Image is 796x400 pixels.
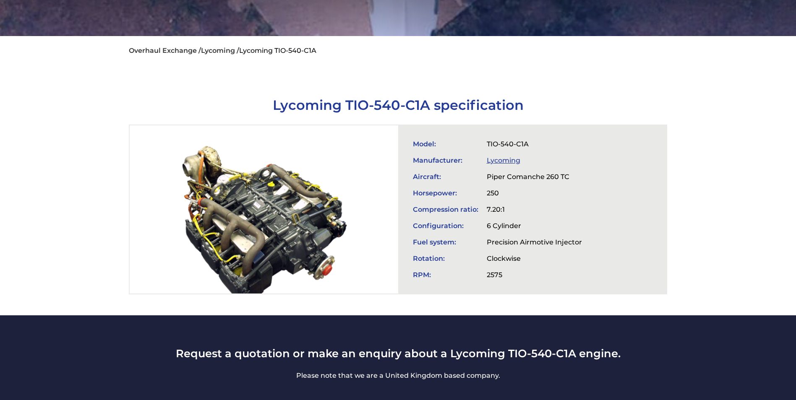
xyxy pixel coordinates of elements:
[409,234,483,250] td: Fuel system:
[129,347,667,360] h3: Request a quotation or make an enquiry about a Lycoming TIO-540-C1A engine.
[129,47,201,55] a: Overhaul Exchange /
[483,169,586,185] td: Piper Comanche 260 TC
[409,267,483,283] td: RPM:
[483,250,586,267] td: Clockwise
[201,47,239,55] a: Lycoming /
[409,152,483,169] td: Manufacturer:
[483,201,586,218] td: 7.20:1
[487,156,520,164] a: Lycoming
[483,185,586,201] td: 250
[409,218,483,234] td: Configuration:
[409,185,483,201] td: Horsepower:
[239,47,316,55] li: Lycoming TIO-540-C1A
[483,234,586,250] td: Precision Airmotive Injector
[129,97,667,113] h1: Lycoming TIO-540-C1A specification
[409,250,483,267] td: Rotation:
[129,371,667,381] p: Please note that we are a United Kingdom based company.
[409,136,483,152] td: Model:
[483,136,586,152] td: TIO-540-C1A
[483,267,586,283] td: 2575
[409,169,483,185] td: Aircraft:
[483,218,586,234] td: 6 Cylinder
[409,201,483,218] td: Compression ratio:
